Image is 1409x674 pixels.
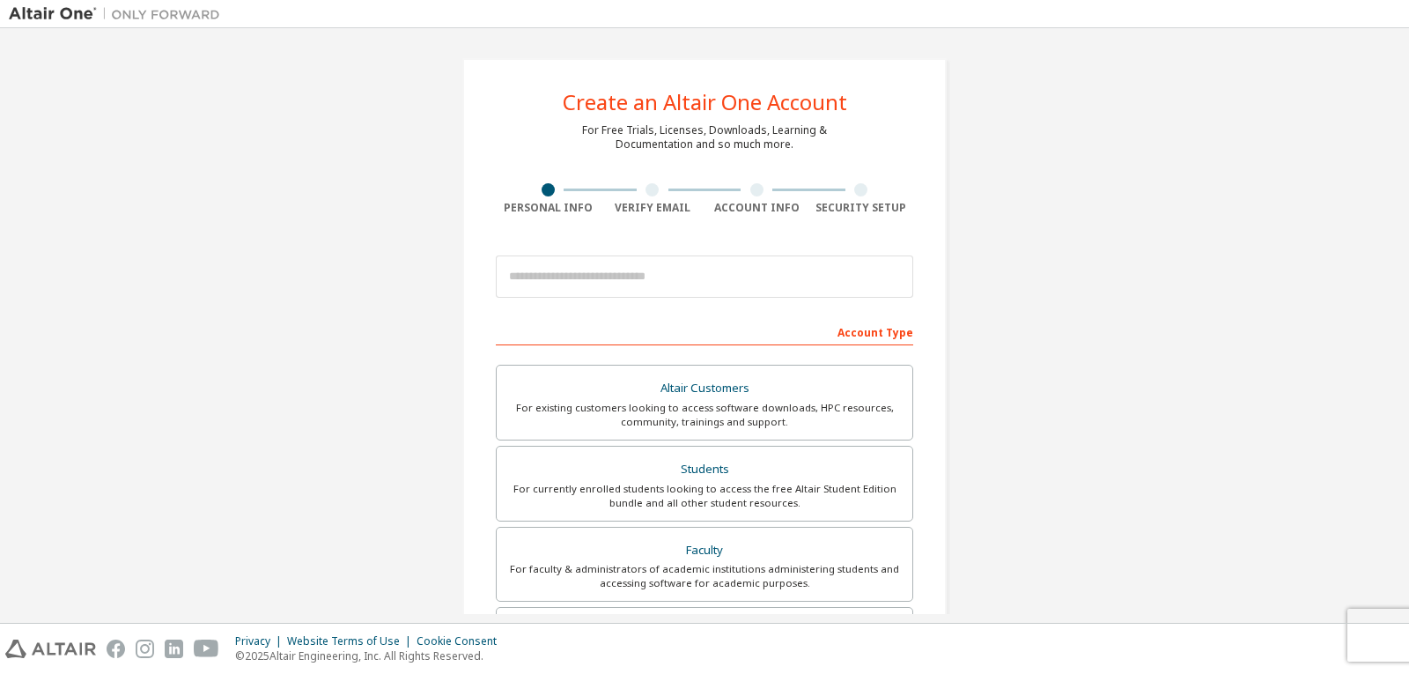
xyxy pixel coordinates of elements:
[507,562,902,590] div: For faculty & administrators of academic institutions administering students and accessing softwa...
[704,201,809,215] div: Account Info
[194,640,219,658] img: youtube.svg
[165,640,183,658] img: linkedin.svg
[601,201,705,215] div: Verify Email
[582,123,827,152] div: For Free Trials, Licenses, Downloads, Learning & Documentation and so much more.
[5,640,96,658] img: altair_logo.svg
[496,317,913,345] div: Account Type
[563,92,847,113] div: Create an Altair One Account
[287,634,417,648] div: Website Terms of Use
[107,640,125,658] img: facebook.svg
[136,640,154,658] img: instagram.svg
[507,376,902,401] div: Altair Customers
[507,482,902,510] div: For currently enrolled students looking to access the free Altair Student Edition bundle and all ...
[507,401,902,429] div: For existing customers looking to access software downloads, HPC resources, community, trainings ...
[235,634,287,648] div: Privacy
[507,457,902,482] div: Students
[507,538,902,563] div: Faculty
[809,201,914,215] div: Security Setup
[417,634,507,648] div: Cookie Consent
[496,201,601,215] div: Personal Info
[235,648,507,663] p: © 2025 Altair Engineering, Inc. All Rights Reserved.
[9,5,229,23] img: Altair One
